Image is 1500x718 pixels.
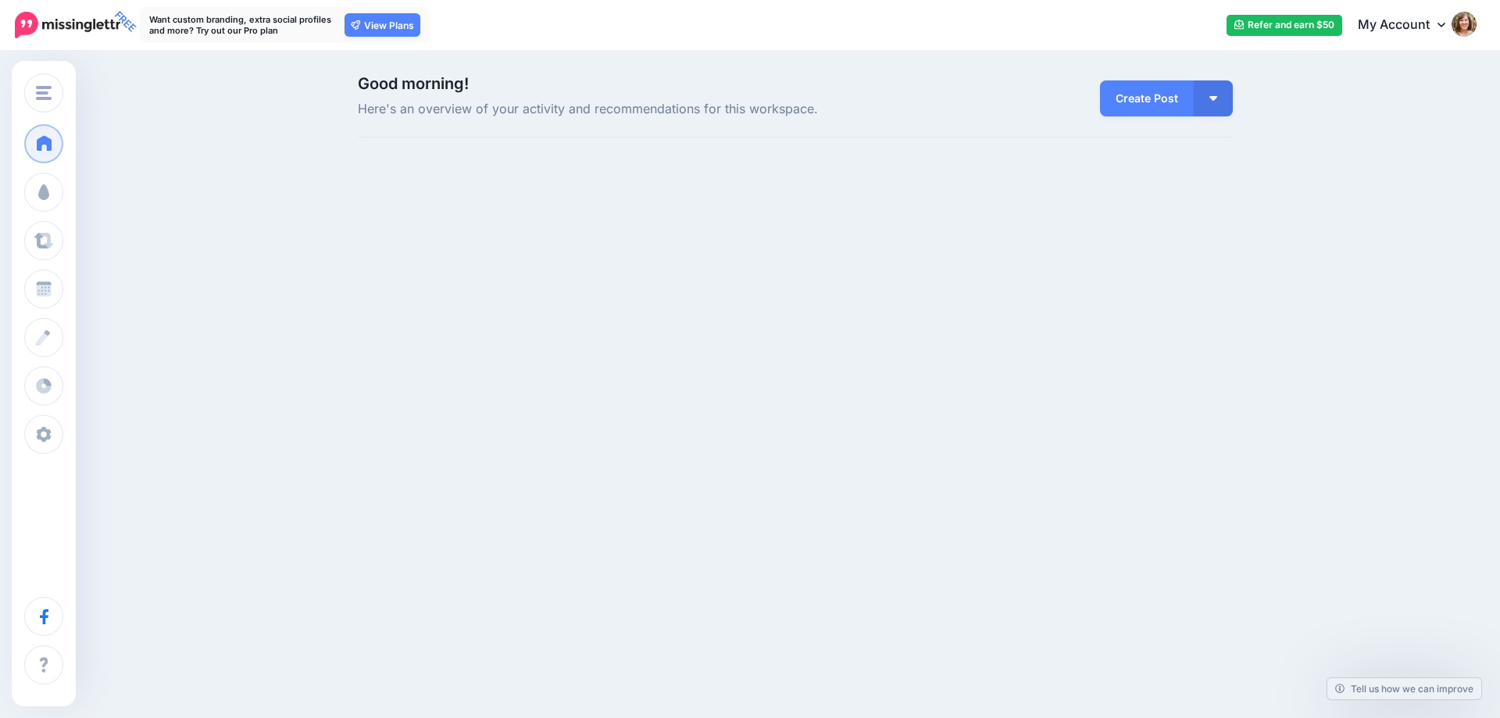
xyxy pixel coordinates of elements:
a: FREE [15,8,120,42]
a: My Account [1342,6,1477,45]
span: FREE [109,5,141,38]
a: View Plans [345,13,420,37]
span: Good morning! [358,74,469,93]
span: Here's an overview of your activity and recommendations for this workspace. [358,99,934,120]
img: Missinglettr [15,12,120,38]
a: Create Post [1100,80,1194,116]
a: Refer and earn $50 [1227,15,1342,36]
img: arrow-down-white.png [1209,96,1217,101]
a: Tell us how we can improve [1327,678,1481,699]
p: Want custom branding, extra social profiles and more? Try out our Pro plan [149,14,337,36]
img: menu.png [36,86,52,100]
